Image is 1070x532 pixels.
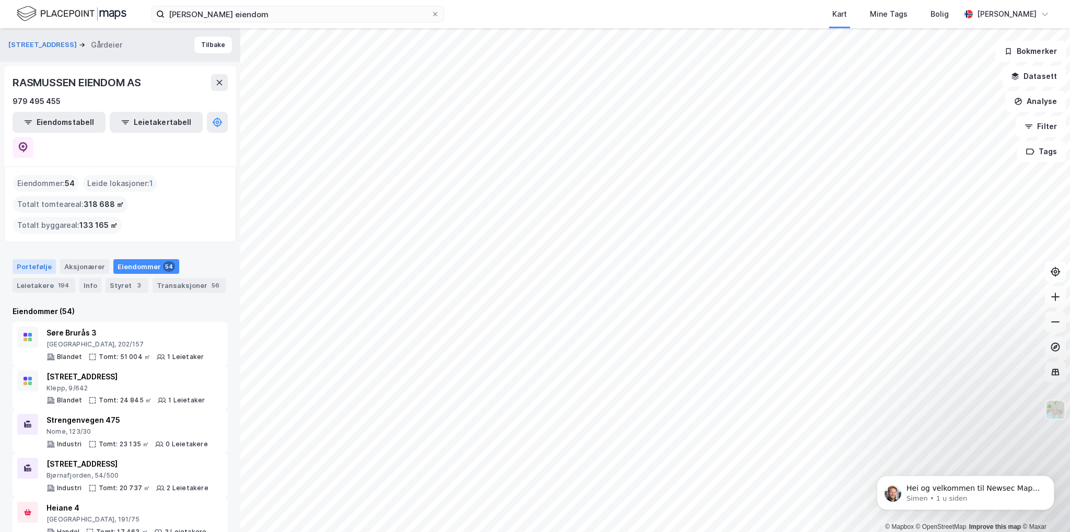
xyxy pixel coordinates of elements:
[210,280,222,291] div: 56
[56,280,71,291] div: 194
[931,8,949,20] div: Bolig
[13,112,106,133] button: Eiendomstabell
[1017,141,1066,162] button: Tags
[167,353,204,361] div: 1 Leietaker
[1005,91,1066,112] button: Analyse
[134,280,144,291] div: 3
[832,8,847,20] div: Kart
[46,414,208,426] div: Strengenvegen 475
[113,259,179,274] div: Eiendommer
[13,217,122,234] div: Totalt byggareal :
[167,484,208,492] div: 2 Leietakere
[8,40,79,50] button: [STREET_ADDRESS]
[99,353,150,361] div: Tomt: 51 004 ㎡
[13,305,228,318] div: Eiendommer (54)
[46,384,205,392] div: Klepp, 9/642
[57,353,82,361] div: Blandet
[65,177,75,190] span: 54
[13,259,56,274] div: Portefølje
[106,278,148,293] div: Styret
[995,41,1066,62] button: Bokmerker
[13,95,61,108] div: 979 495 455
[91,39,122,51] div: Gårdeier
[1002,66,1066,87] button: Datasett
[46,371,205,383] div: [STREET_ADDRESS]
[84,198,124,211] span: 318 688 ㎡
[79,278,101,293] div: Info
[885,523,914,530] a: Mapbox
[60,259,109,274] div: Aksjonærer
[153,278,226,293] div: Transaksjoner
[977,8,1037,20] div: [PERSON_NAME]
[194,37,232,53] button: Tilbake
[46,515,206,524] div: [GEOGRAPHIC_DATA], 191/75
[99,440,149,448] div: Tomt: 23 135 ㎡
[165,6,431,22] input: Søk på adresse, matrikkel, gårdeiere, leietakere eller personer
[969,523,1021,530] a: Improve this map
[17,5,126,23] img: logo.f888ab2527a4732fd821a326f86c7f29.svg
[46,458,208,470] div: [STREET_ADDRESS]
[13,74,143,91] div: RASMUSSEN EIENDOM AS
[916,523,967,530] a: OpenStreetMap
[57,440,82,448] div: Industri
[1016,116,1066,137] button: Filter
[46,340,204,349] div: [GEOGRAPHIC_DATA], 202/157
[1045,400,1065,420] img: Z
[57,396,82,404] div: Blandet
[13,196,128,213] div: Totalt tomteareal :
[57,484,82,492] div: Industri
[149,177,153,190] span: 1
[163,261,175,272] div: 54
[79,219,118,232] span: 133 165 ㎡
[168,396,205,404] div: 1 Leietaker
[83,175,157,192] div: Leide lokasjoner :
[13,175,79,192] div: Eiendommer :
[13,278,75,293] div: Leietakere
[46,502,206,514] div: Heiane 4
[46,427,208,436] div: Nome, 123/30
[99,396,152,404] div: Tomt: 24 845 ㎡
[166,440,207,448] div: 0 Leietakere
[110,112,203,133] button: Leietakertabell
[46,327,204,339] div: Søre Brurås 3
[46,471,208,480] div: Bjørnafjorden, 54/500
[99,484,150,492] div: Tomt: 20 737 ㎡
[870,8,908,20] div: Mine Tags
[861,454,1070,527] iframe: Intercom notifications melding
